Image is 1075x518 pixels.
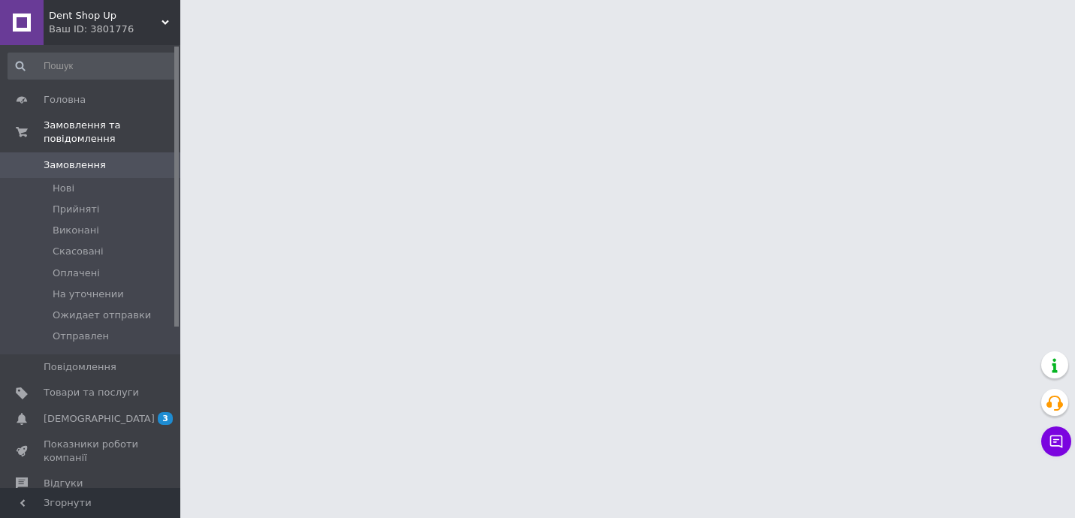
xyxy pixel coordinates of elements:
span: Замовлення та повідомлення [44,119,180,146]
button: Чат з покупцем [1041,426,1071,456]
span: Скасовані [53,245,104,258]
input: Пошук [8,53,177,80]
span: Прийняті [53,203,99,216]
span: Оплачені [53,267,100,280]
span: На уточнении [53,288,124,301]
span: Ожидает отправки [53,309,151,322]
span: Товари та послуги [44,386,139,399]
span: Показники роботи компанії [44,438,139,465]
span: 3 [158,412,173,425]
span: Отправлен [53,330,109,343]
span: [DEMOGRAPHIC_DATA] [44,412,155,426]
span: Нові [53,182,74,195]
span: Dent Shop Up [49,9,162,23]
span: Виконані [53,224,99,237]
span: Замовлення [44,158,106,172]
span: Повідомлення [44,360,116,374]
div: Ваш ID: 3801776 [49,23,180,36]
span: Головна [44,93,86,107]
span: Відгуки [44,477,83,490]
